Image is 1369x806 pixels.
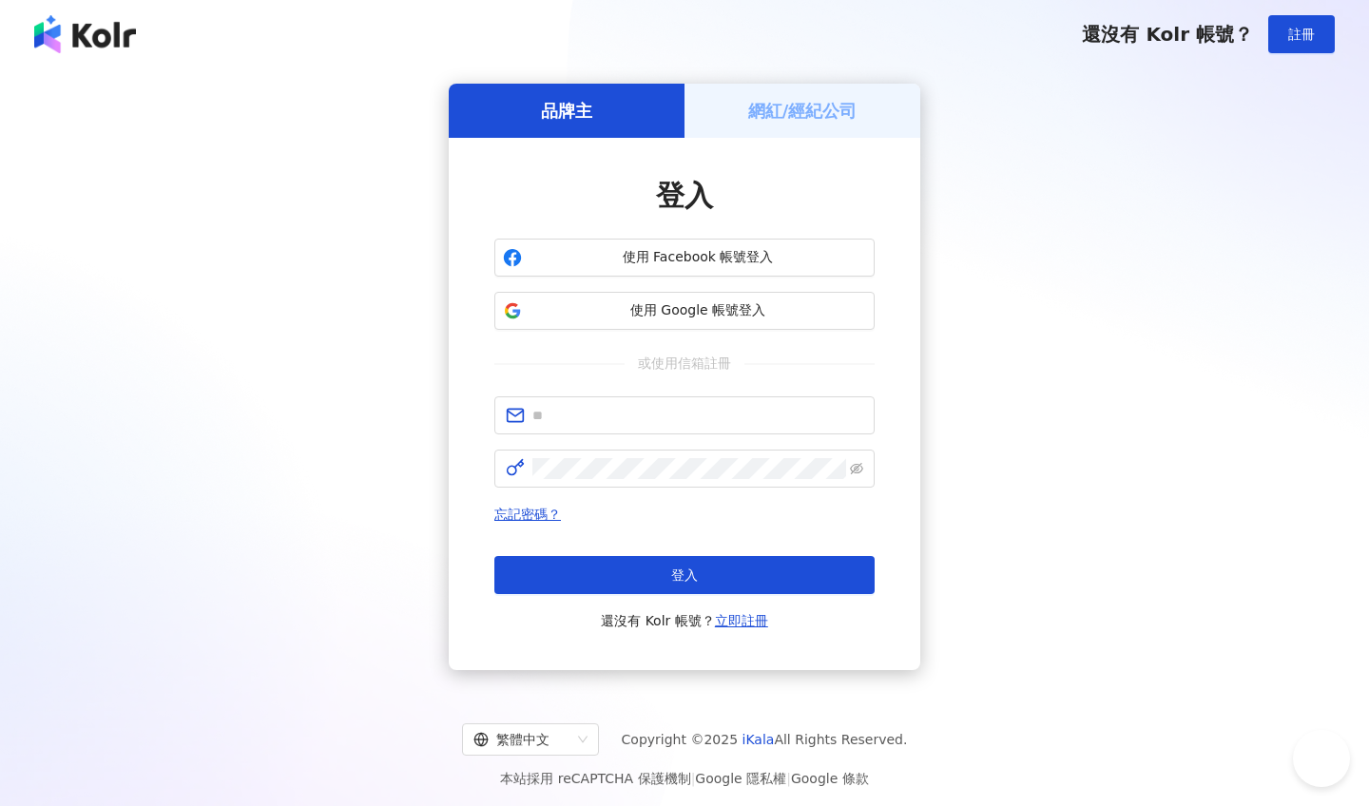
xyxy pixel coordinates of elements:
a: 忘記密碼？ [494,507,561,522]
span: 登入 [671,567,698,583]
a: Google 條款 [791,771,869,786]
span: 登入 [656,179,713,212]
span: 使用 Google 帳號登入 [530,301,866,320]
span: 還沒有 Kolr 帳號？ [601,609,768,632]
a: iKala [742,732,775,747]
span: 還沒有 Kolr 帳號？ [1082,23,1253,46]
a: Google 隱私權 [695,771,786,786]
span: | [786,771,791,786]
img: logo [34,15,136,53]
span: 註冊 [1288,27,1315,42]
button: 登入 [494,556,875,594]
h5: 品牌主 [541,99,592,123]
span: 使用 Facebook 帳號登入 [530,248,866,267]
span: eye-invisible [850,462,863,475]
span: | [691,771,696,786]
iframe: Help Scout Beacon - Open [1293,730,1350,787]
span: 或使用信箱註冊 [625,353,744,374]
span: Copyright © 2025 All Rights Reserved. [622,728,908,751]
span: 本站採用 reCAPTCHA 保護機制 [500,767,868,790]
button: 使用 Google 帳號登入 [494,292,875,330]
h5: 網紅/經紀公司 [748,99,858,123]
div: 繁體中文 [473,724,570,755]
button: 註冊 [1268,15,1335,53]
a: 立即註冊 [715,613,768,628]
button: 使用 Facebook 帳號登入 [494,239,875,277]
